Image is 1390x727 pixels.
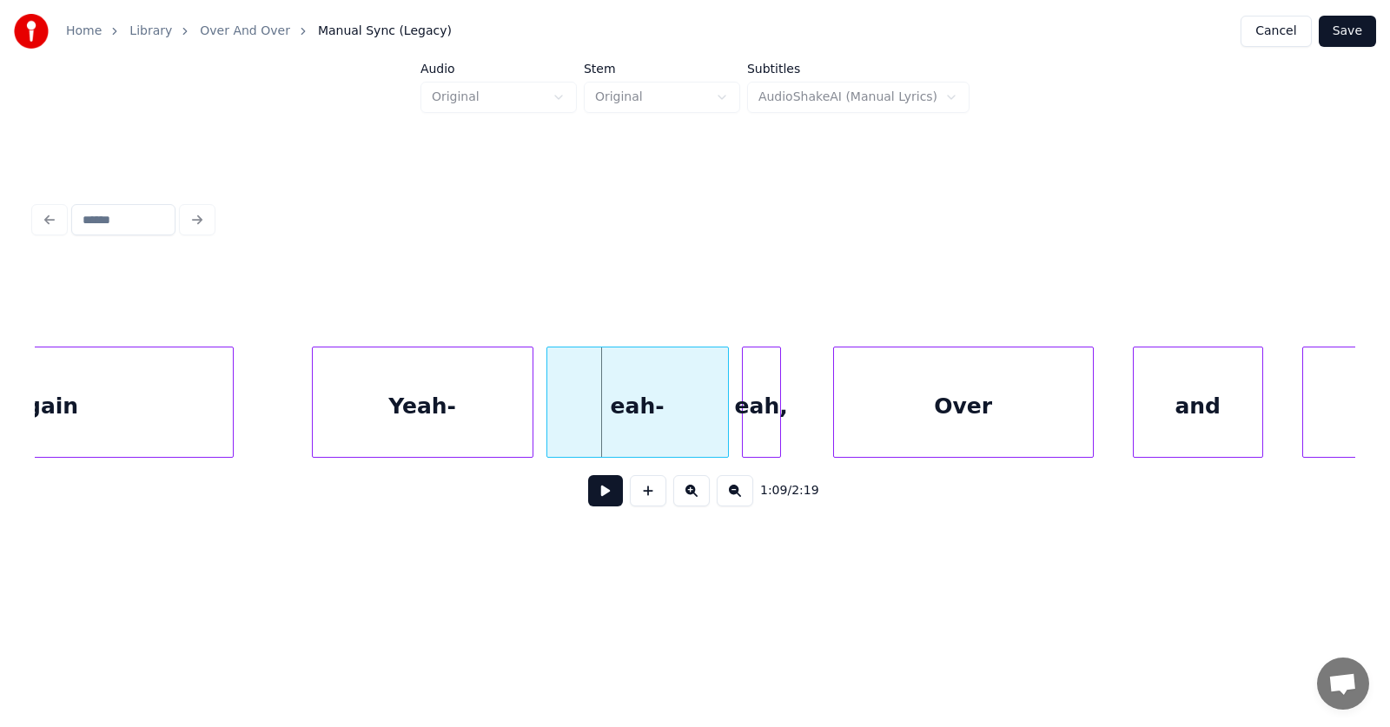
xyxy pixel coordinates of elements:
label: Subtitles [747,63,970,75]
label: Audio [420,63,577,75]
a: Home [66,23,102,40]
div: / [760,482,802,499]
a: Library [129,23,172,40]
a: Open chat [1317,658,1369,710]
button: Cancel [1241,16,1311,47]
span: Manual Sync (Legacy) [318,23,452,40]
button: Save [1319,16,1376,47]
a: Over And Over [200,23,290,40]
label: Stem [584,63,740,75]
img: youka [14,14,49,49]
span: 1:09 [760,482,787,499]
span: 2:19 [791,482,818,499]
nav: breadcrumb [66,23,452,40]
